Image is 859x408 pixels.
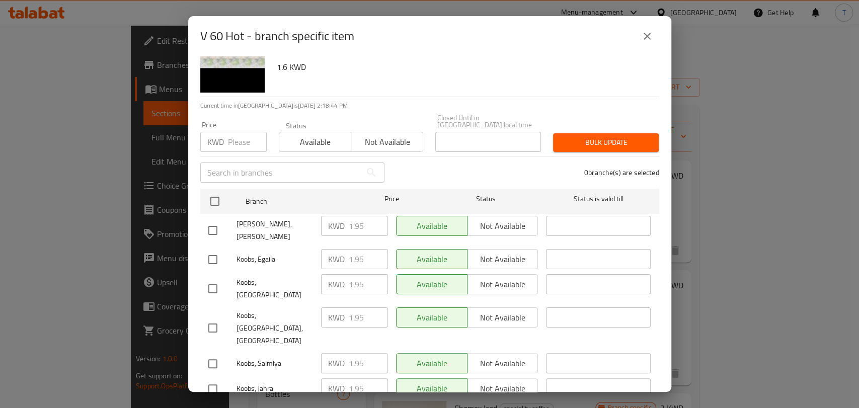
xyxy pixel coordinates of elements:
[351,132,423,152] button: Not available
[237,276,313,301] span: Koobs, [GEOGRAPHIC_DATA]
[237,253,313,266] span: Koobs, Egaila
[273,45,651,58] p: Manual coffee brewing using the v 60 method
[561,136,651,149] span: Bulk update
[328,357,345,369] p: KWD
[349,307,388,328] input: Please enter price
[349,249,388,269] input: Please enter price
[200,28,265,93] img: V 60 Hot
[553,133,659,152] button: Bulk update
[328,382,345,394] p: KWD
[279,132,351,152] button: Available
[283,135,347,149] span: Available
[237,357,313,370] span: Koobs, Salmiya
[328,311,345,323] p: KWD
[349,378,388,398] input: Please enter price
[200,101,659,110] p: Current time in [GEOGRAPHIC_DATA] is [DATE] 2:18:44 PM
[328,220,345,232] p: KWD
[328,253,345,265] p: KWD
[328,278,345,290] p: KWD
[200,28,354,44] h2: V 60 Hot - branch specific item
[433,193,538,205] span: Status
[355,135,419,149] span: Not available
[358,193,425,205] span: Price
[277,60,651,74] h6: 1.6 KWD
[349,274,388,294] input: Please enter price
[237,218,313,243] span: [PERSON_NAME],[PERSON_NAME]
[246,195,350,208] span: Branch
[584,168,659,178] p: 0 branche(s) are selected
[200,162,361,183] input: Search in branches
[237,309,313,347] span: Koobs, [GEOGRAPHIC_DATA],[GEOGRAPHIC_DATA]
[349,216,388,236] input: Please enter price
[349,353,388,373] input: Please enter price
[207,136,224,148] p: KWD
[228,132,267,152] input: Please enter price
[635,24,659,48] button: close
[237,382,313,395] span: Koobs, Jahra
[546,193,651,205] span: Status is valid till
